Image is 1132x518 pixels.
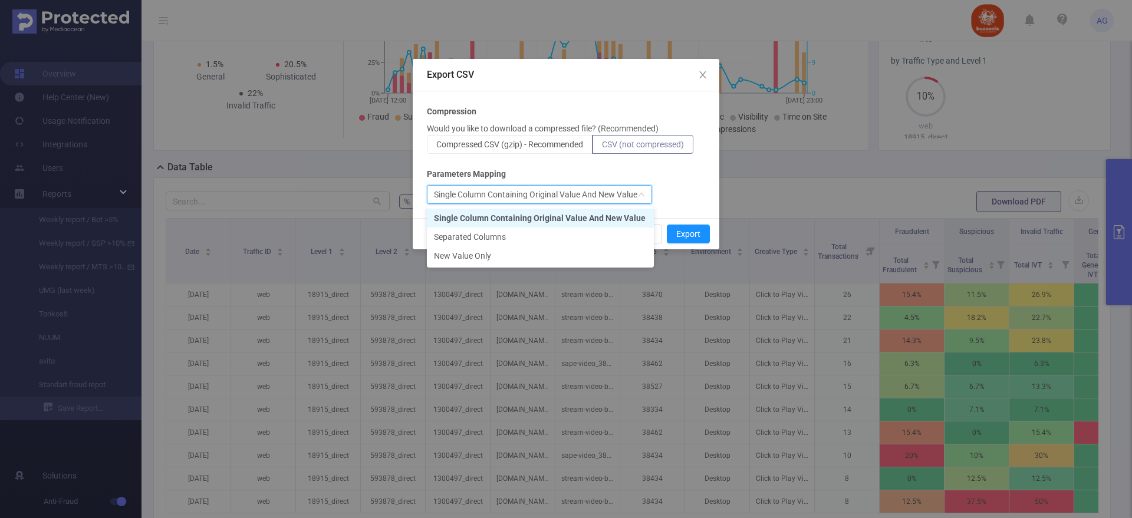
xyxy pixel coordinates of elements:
[698,70,707,80] i: icon: close
[427,123,659,135] p: Would you like to download a compressed file? (Recommended)
[427,168,506,180] b: Parameters Mapping
[667,225,710,243] button: Export
[427,68,705,81] div: Export CSV
[427,246,654,265] li: New Value Only
[638,191,645,199] i: icon: down
[427,227,654,246] li: Separated Columns
[686,59,719,92] button: Close
[436,140,583,149] span: Compressed CSV (gzip) - Recommended
[427,209,654,227] li: Single Column Containing Original Value And New Value
[434,186,637,203] div: Single Column Containing Original Value And New Value
[427,105,476,118] b: Compression
[602,140,684,149] span: CSV (not compressed)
